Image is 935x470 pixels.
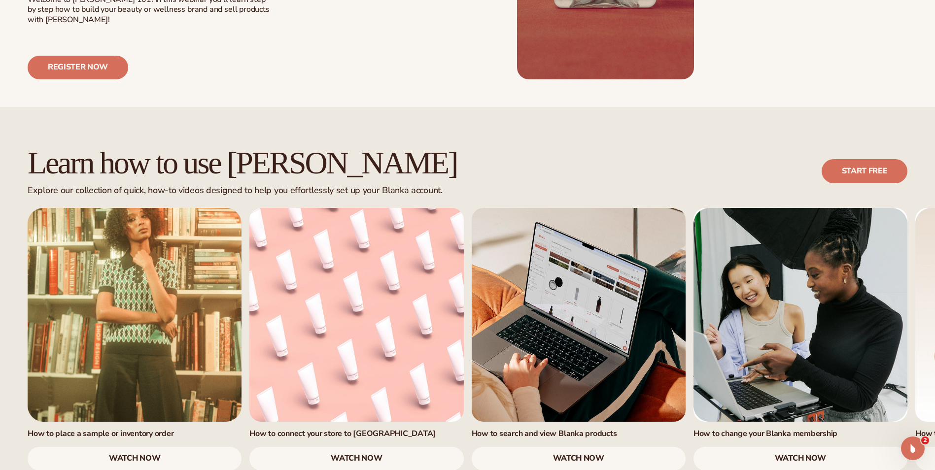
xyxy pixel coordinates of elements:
[901,436,925,460] iframe: Intercom live chat
[822,159,907,183] a: Start free
[693,429,907,439] h3: How to change your Blanka membership
[28,429,242,439] h3: How to place a sample or inventory order
[921,436,929,444] span: 2
[28,56,128,79] a: Register now
[28,185,457,196] div: Explore our collection of quick, how-to videos designed to help you effortlessly set up your Blan...
[249,429,463,439] h3: How to connect your store to [GEOGRAPHIC_DATA]
[28,146,457,179] h2: Learn how to use [PERSON_NAME]
[472,429,686,439] h3: How to search and view Blanka products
